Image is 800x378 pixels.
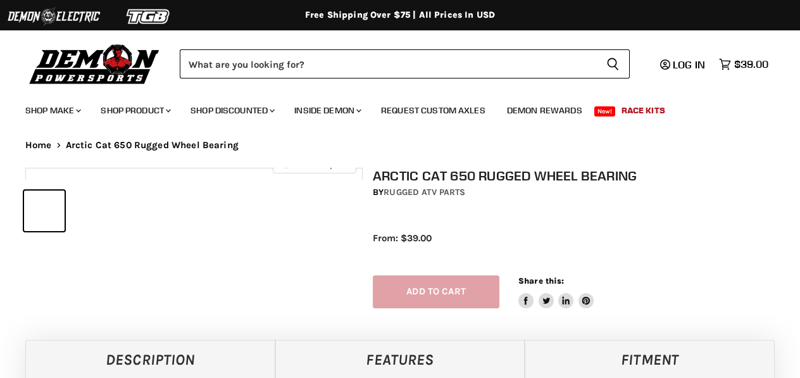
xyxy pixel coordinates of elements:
aside: Share this: [518,275,594,309]
a: Description [25,340,275,378]
a: Request Custom Axles [372,98,495,123]
a: Shop Product [91,98,178,123]
a: Log in [654,59,713,70]
span: New! [594,106,616,117]
span: Arctic Cat 650 Rugged Wheel Bearing [66,140,239,151]
input: Search [180,49,596,79]
img: TGB Logo 2 [101,4,196,28]
a: Demon Rewards [497,98,592,123]
span: $39.00 [734,58,768,70]
span: From: $39.00 [373,232,432,244]
span: Log in [673,58,705,71]
a: Fitment [525,340,775,378]
a: Race Kits [612,98,675,123]
a: Rugged ATV Parts [384,187,465,198]
a: $39.00 [713,55,775,73]
img: Demon Electric Logo 2 [6,4,101,28]
button: Search [596,49,630,79]
img: Demon Powersports [25,41,164,86]
span: Click to expand [279,160,349,169]
div: by [373,186,785,199]
a: Shop Make [16,98,89,123]
form: Product [180,49,630,79]
a: Home [25,140,52,151]
ul: Main menu [16,92,765,123]
h1: Arctic Cat 650 Rugged Wheel Bearing [373,168,785,184]
span: Share this: [518,276,564,286]
a: Features [275,340,525,378]
a: Inside Demon [285,98,369,123]
button: IMAGE thumbnail [24,191,65,231]
a: Shop Discounted [181,98,282,123]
